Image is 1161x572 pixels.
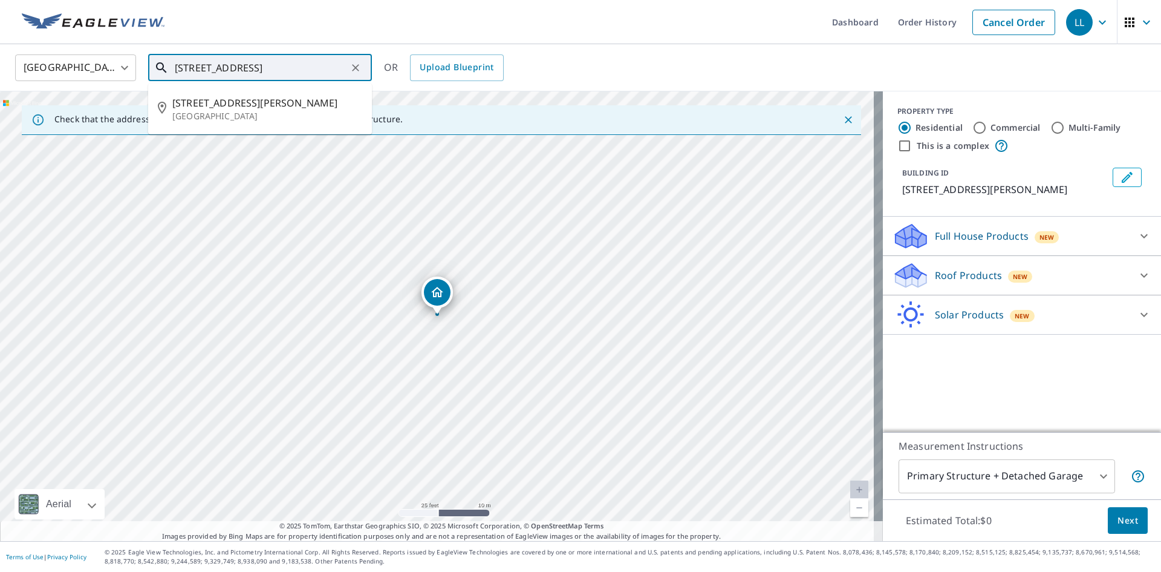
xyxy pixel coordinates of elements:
p: Roof Products [935,268,1002,283]
span: New [1015,311,1030,321]
a: Upload Blueprint [410,54,503,81]
a: OpenStreetMap [531,521,582,530]
p: Solar Products [935,307,1004,322]
p: Full House Products [935,229,1029,243]
div: Solar ProductsNew [893,300,1151,329]
span: Your report will include the primary structure and a detached garage if one exists. [1131,469,1145,484]
span: New [1039,232,1055,242]
button: Close [841,112,856,128]
button: Clear [347,59,364,76]
label: This is a complex [917,140,989,152]
p: | [6,553,86,560]
label: Multi-Family [1068,122,1121,134]
div: Aerial [15,489,105,519]
a: Privacy Policy [47,553,86,561]
span: [STREET_ADDRESS][PERSON_NAME] [172,96,362,110]
input: Search by address or latitude-longitude [175,51,347,85]
div: Aerial [42,489,75,519]
a: Terms [584,521,604,530]
div: Roof ProductsNew [893,261,1151,290]
img: EV Logo [22,13,164,31]
button: Next [1108,507,1148,534]
div: Primary Structure + Detached Garage [899,459,1115,493]
button: Edit building 1 [1113,168,1142,187]
a: Cancel Order [972,10,1055,35]
a: Terms of Use [6,553,44,561]
div: [GEOGRAPHIC_DATA] [15,51,136,85]
p: Measurement Instructions [899,439,1145,453]
span: Next [1117,513,1138,528]
div: OR [384,54,504,81]
a: Current Level 20, Zoom In Disabled [850,481,868,499]
a: Current Level 20, Zoom Out [850,499,868,517]
div: Full House ProductsNew [893,222,1151,251]
div: Dropped pin, building 1, Residential property, 1811 Saint Norbert Dr Danville, CA 94526 [421,277,453,314]
span: © 2025 TomTom, Earthstar Geographics SIO, © 2025 Microsoft Corporation, © [279,521,604,531]
p: Estimated Total: $0 [896,507,1001,534]
p: © 2025 Eagle View Technologies, Inc. and Pictometry International Corp. All Rights Reserved. Repo... [105,548,1155,566]
div: LL [1066,9,1093,36]
p: [STREET_ADDRESS][PERSON_NAME] [902,182,1108,197]
label: Commercial [990,122,1041,134]
span: Upload Blueprint [420,60,493,75]
p: [GEOGRAPHIC_DATA] [172,110,362,122]
p: BUILDING ID [902,168,949,178]
div: PROPERTY TYPE [897,106,1146,117]
p: Check that the address is accurate, then drag the marker over the correct structure. [54,114,403,125]
span: New [1013,272,1028,281]
label: Residential [915,122,963,134]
